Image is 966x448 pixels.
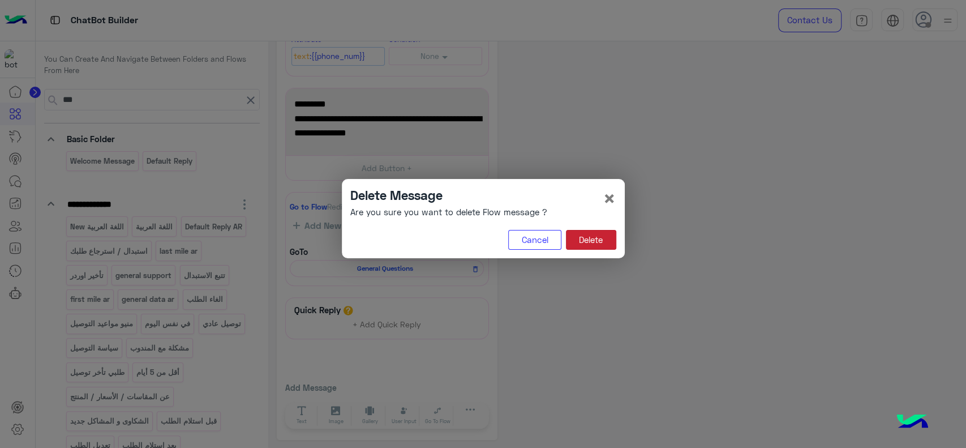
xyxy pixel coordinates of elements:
[566,230,616,250] button: Delete
[603,185,616,211] span: ×
[350,207,547,217] h6: Are you sure you want to delete Flow message ?
[508,230,561,250] button: Cancel
[892,403,932,442] img: hulul-logo.png
[350,187,547,203] h4: Delete Message
[603,187,616,209] button: Close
